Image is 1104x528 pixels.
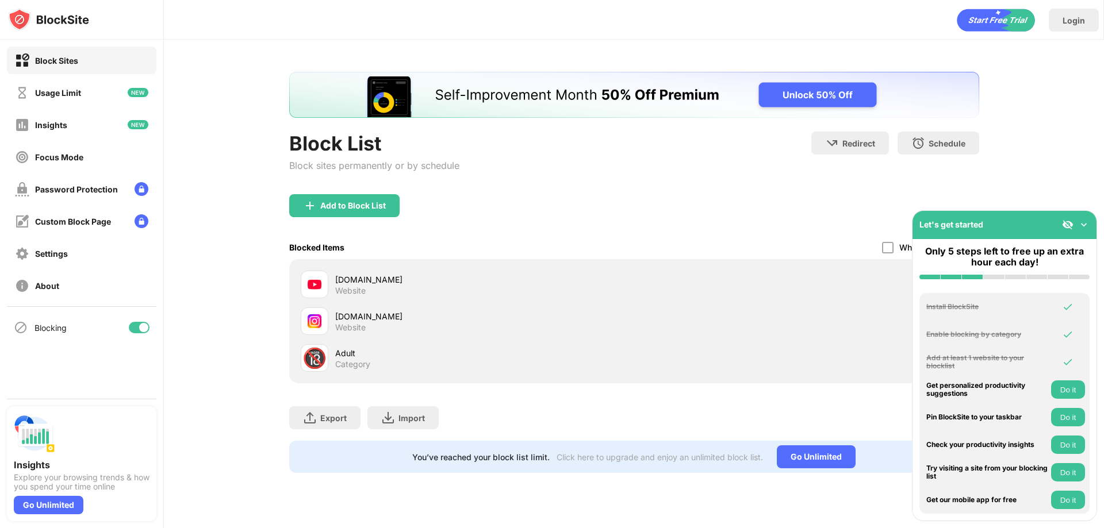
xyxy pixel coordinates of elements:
[289,132,459,155] div: Block List
[35,152,83,162] div: Focus Mode
[957,9,1035,32] div: animation
[335,286,366,296] div: Website
[1063,16,1085,25] div: Login
[128,120,148,129] img: new-icon.svg
[14,496,83,514] div: Go Unlimited
[135,214,148,228] img: lock-menu.svg
[335,347,634,359] div: Adult
[14,459,149,471] div: Insights
[926,464,1048,481] div: Try visiting a site from your blocking list
[557,452,763,462] div: Click here to upgrade and enjoy an unlimited block list.
[35,120,67,130] div: Insights
[919,219,983,229] div: Let's get started
[35,281,59,291] div: About
[320,201,386,210] div: Add to Block List
[1051,380,1085,399] button: Do it
[926,330,1048,338] div: Enable blocking by category
[335,322,366,333] div: Website
[926,381,1048,398] div: Get personalized productivity suggestions
[926,441,1048,449] div: Check your productivity insights
[35,184,118,194] div: Password Protection
[35,217,111,226] div: Custom Block Page
[15,214,29,229] img: customize-block-page-off.svg
[15,53,29,68] img: block-on.svg
[15,279,29,293] img: about-off.svg
[289,72,979,118] iframe: Banner
[1051,491,1085,509] button: Do it
[1062,356,1074,368] img: omni-check.svg
[14,473,149,491] div: Explore your browsing trends & how you spend your time online
[302,346,327,370] div: 🔞
[14,413,55,454] img: push-insights.svg
[929,138,965,148] div: Schedule
[1062,219,1074,230] img: eye-not-visible.svg
[308,314,321,328] img: favicons
[926,303,1048,311] div: Install BlockSite
[289,160,459,171] div: Block sites permanently or by schedule
[777,445,856,468] div: Go Unlimited
[35,88,81,98] div: Usage Limit
[34,323,67,333] div: Blocking
[15,86,29,100] img: time-usage-off.svg
[1051,435,1085,454] button: Do it
[15,150,29,164] img: focus-off.svg
[1078,219,1090,230] img: omni-setup-toggle.svg
[842,138,875,148] div: Redirect
[1062,329,1074,340] img: omni-check.svg
[412,452,550,462] div: You’ve reached your block list limit.
[1051,463,1085,481] button: Do it
[320,413,347,423] div: Export
[335,310,634,322] div: [DOMAIN_NAME]
[335,359,370,369] div: Category
[15,246,29,261] img: settings-off.svg
[35,249,68,259] div: Settings
[1051,408,1085,426] button: Do it
[899,242,957,252] div: Whitelist mode
[398,413,425,423] div: Import
[335,273,634,286] div: [DOMAIN_NAME]
[35,56,78,65] div: Block Sites
[926,354,1048,371] div: Add at least 1 website to your blocklist
[15,182,29,196] img: password-protection-off.svg
[926,496,1048,504] div: Get our mobile app for free
[926,413,1048,421] div: Pin BlockSite to your taskbar
[14,321,28,334] img: blocking-icon.svg
[8,8,89,31] img: logo-blocksite.svg
[919,246,1090,268] div: Only 5 steps left to free up an extra hour each day!
[15,118,29,132] img: insights-off.svg
[308,278,321,291] img: favicons
[135,182,148,196] img: lock-menu.svg
[289,242,344,252] div: Blocked Items
[128,88,148,97] img: new-icon.svg
[1062,301,1074,313] img: omni-check.svg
